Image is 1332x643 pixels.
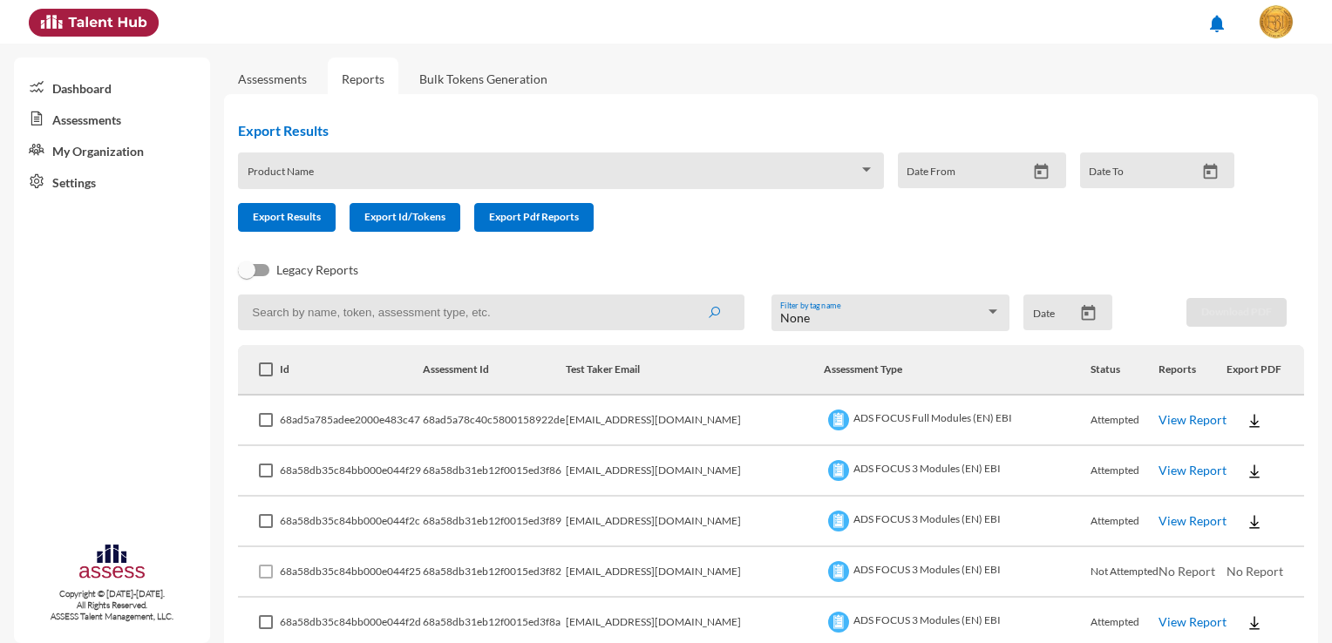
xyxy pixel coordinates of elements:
a: View Report [1159,412,1227,427]
td: 68a58db31eb12f0015ed3f82 [423,547,566,598]
a: Assessments [14,103,210,134]
span: Download PDF [1201,305,1272,318]
button: Open calendar [1195,163,1226,181]
th: Export PDF [1227,345,1304,396]
td: Attempted [1091,396,1159,446]
button: Open calendar [1026,163,1057,181]
a: Dashboard [14,71,210,103]
span: Legacy Reports [276,260,358,281]
td: [EMAIL_ADDRESS][DOMAIN_NAME] [566,446,824,497]
td: 68a58db31eb12f0015ed3f89 [423,497,566,547]
td: ADS FOCUS 3 Modules (EN) EBI [824,446,1091,497]
td: [EMAIL_ADDRESS][DOMAIN_NAME] [566,497,824,547]
span: Export Pdf Reports [489,210,579,223]
span: No Report [1159,564,1215,579]
td: 68a58db35c84bb000e044f29 [280,446,423,497]
a: View Report [1159,463,1227,477]
p: Copyright © [DATE]-[DATE]. All Rights Reserved. ASSESS Talent Management, LLC. [14,588,210,622]
td: ADS FOCUS Full Modules (EN) EBI [824,396,1091,446]
td: [EMAIL_ADDRESS][DOMAIN_NAME] [566,547,824,598]
a: My Organization [14,134,210,166]
th: Assessment Id [423,345,566,396]
a: Assessments [238,71,307,86]
th: Id [280,345,423,396]
button: Download PDF [1186,298,1287,327]
td: Not Attempted [1091,547,1159,598]
td: 68ad5a785adee2000e483c47 [280,396,423,446]
th: Assessment Type [824,345,1091,396]
th: Test Taker Email [566,345,824,396]
th: Reports [1159,345,1227,396]
button: Open calendar [1073,304,1104,322]
a: Settings [14,166,210,197]
td: ADS FOCUS 3 Modules (EN) EBI [824,497,1091,547]
img: assesscompany-logo.png [78,542,146,585]
td: ADS FOCUS 3 Modules (EN) EBI [824,547,1091,598]
a: View Report [1159,513,1227,528]
span: Export Id/Tokens [364,210,445,223]
h2: Export Results [238,122,1248,139]
td: 68a58db35c84bb000e044f2c [280,497,423,547]
span: None [780,310,810,325]
button: Export Pdf Reports [474,203,594,232]
a: Bulk Tokens Generation [405,58,561,100]
a: Reports [328,58,398,100]
td: Attempted [1091,446,1159,497]
td: 68a58db35c84bb000e044f25 [280,547,423,598]
button: Export Id/Tokens [350,203,460,232]
a: View Report [1159,614,1227,629]
input: Search by name, token, assessment type, etc. [238,294,744,330]
button: Export Results [238,203,336,232]
td: 68a58db31eb12f0015ed3f86 [423,446,566,497]
th: Status [1091,345,1159,396]
td: [EMAIL_ADDRESS][DOMAIN_NAME] [566,396,824,446]
span: No Report [1227,564,1283,579]
td: 68ad5a78c40c5800158922de [423,396,566,446]
span: Export Results [253,210,321,223]
mat-icon: notifications [1206,13,1227,34]
td: Attempted [1091,497,1159,547]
